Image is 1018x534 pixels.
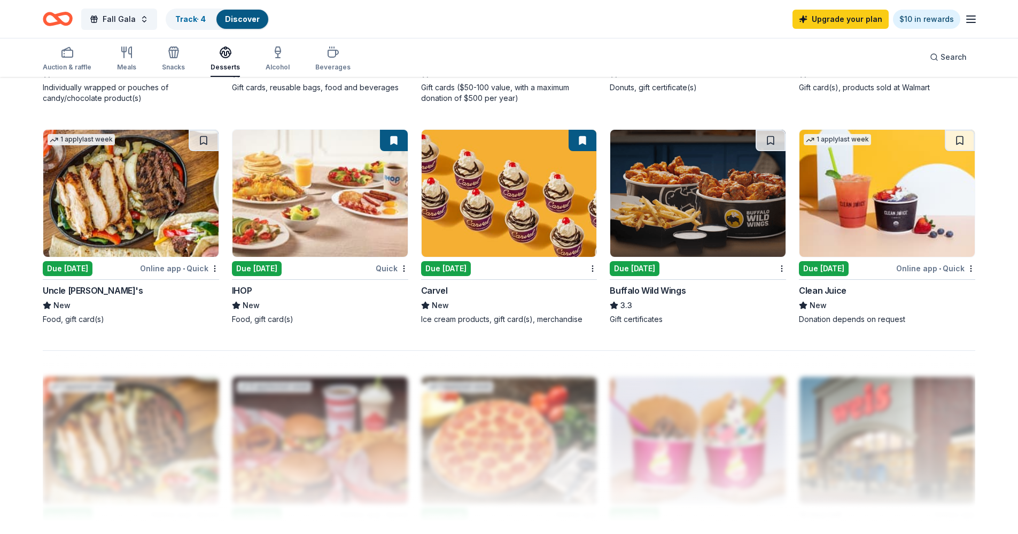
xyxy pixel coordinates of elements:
[421,314,597,325] div: Ice cream products, gift card(s), merchandise
[315,63,351,72] div: Beverages
[421,284,448,297] div: Carvel
[610,261,659,276] div: Due [DATE]
[183,264,185,273] span: •
[610,130,786,257] img: Image for Buffalo Wild Wings
[211,42,240,77] button: Desserts
[103,13,136,26] span: Fall Gala
[421,129,597,325] a: Image for CarvelDue [DATE]CarvelNewIce cream products, gift card(s), merchandise
[43,284,143,297] div: Uncle [PERSON_NAME]'s
[162,63,185,72] div: Snacks
[81,9,157,30] button: Fall Gala
[266,63,290,72] div: Alcohol
[376,262,408,275] div: Quick
[43,130,219,257] img: Image for Uncle Julio's
[43,261,92,276] div: Due [DATE]
[43,314,219,325] div: Food, gift card(s)
[610,314,786,325] div: Gift certificates
[43,129,219,325] a: Image for Uncle Julio's1 applylast weekDue [DATE]Online app•QuickUncle [PERSON_NAME]'sNewFood, gi...
[422,130,597,257] img: Image for Carvel
[175,14,206,23] a: Track· 4
[941,51,967,64] span: Search
[939,264,941,273] span: •
[232,130,408,257] img: Image for IHOP
[792,10,889,29] a: Upgrade your plan
[804,134,871,145] div: 1 apply last week
[799,261,849,276] div: Due [DATE]
[799,129,975,325] a: Image for Clean Juice1 applylast weekDue [DATE]Online app•QuickClean JuiceNewDonation depends on ...
[610,129,786,325] a: Image for Buffalo Wild WingsDue [DATE]Buffalo Wild Wings3.3Gift certificates
[799,82,975,93] div: Gift card(s), products sold at Walmart
[893,10,960,29] a: $10 in rewards
[140,262,219,275] div: Online app Quick
[53,299,71,312] span: New
[799,284,846,297] div: Clean Juice
[620,299,632,312] span: 3.3
[48,134,115,145] div: 1 apply last week
[43,6,73,32] a: Home
[421,82,597,104] div: Gift cards ($50-100 value, with a maximum donation of $500 per year)
[232,284,252,297] div: IHOP
[162,42,185,77] button: Snacks
[243,299,260,312] span: New
[43,63,91,72] div: Auction & raffle
[315,42,351,77] button: Beverages
[432,299,449,312] span: New
[211,63,240,72] div: Desserts
[799,314,975,325] div: Donation depends on request
[921,46,975,68] button: Search
[266,42,290,77] button: Alcohol
[117,42,136,77] button: Meals
[225,14,260,23] a: Discover
[610,284,686,297] div: Buffalo Wild Wings
[421,261,471,276] div: Due [DATE]
[810,299,827,312] span: New
[896,262,975,275] div: Online app Quick
[610,82,786,93] div: Donuts, gift certificate(s)
[232,82,408,93] div: Gift cards, reusable bags, food and beverages
[166,9,269,30] button: Track· 4Discover
[43,82,219,104] div: Individually wrapped or pouches of candy/chocolate product(s)
[232,314,408,325] div: Food, gift card(s)
[43,42,91,77] button: Auction & raffle
[232,129,408,325] a: Image for IHOPDue [DATE]QuickIHOPNewFood, gift card(s)
[799,130,975,257] img: Image for Clean Juice
[117,63,136,72] div: Meals
[232,261,282,276] div: Due [DATE]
